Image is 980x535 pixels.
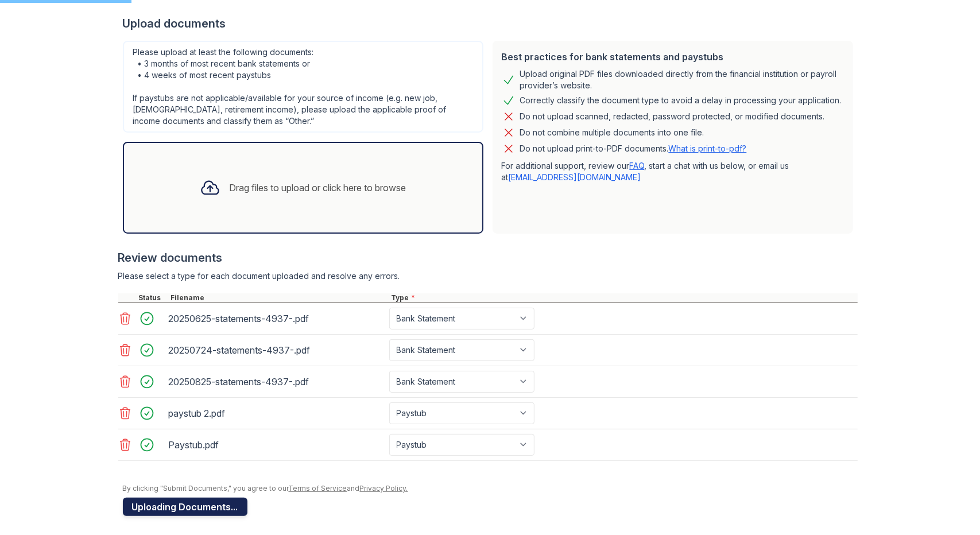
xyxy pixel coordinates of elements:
a: Terms of Service [289,484,347,493]
div: Upload documents [123,15,858,32]
div: paystub 2.pdf [169,404,385,422]
a: What is print-to-pdf? [669,144,747,153]
div: Paystub.pdf [169,436,385,454]
a: [EMAIL_ADDRESS][DOMAIN_NAME] [509,172,641,182]
div: Best practices for bank statements and paystubs [502,50,844,64]
div: Filename [169,293,389,303]
div: Review documents [118,250,858,266]
div: Do not combine multiple documents into one file. [520,126,704,139]
div: Upload original PDF files downloaded directly from the financial institution or payroll provider’... [520,68,844,91]
div: 20250625-statements-4937-.pdf [169,309,385,328]
div: Status [137,293,169,303]
p: Do not upload print-to-PDF documents. [520,143,747,154]
p: For additional support, review our , start a chat with us below, or email us at [502,160,844,183]
button: Uploading Documents... [123,498,247,516]
div: 20250825-statements-4937-.pdf [169,373,385,391]
div: Please upload at least the following documents: • 3 months of most recent bank statements or • 4 ... [123,41,483,133]
a: Privacy Policy. [360,484,408,493]
div: Type [389,293,858,303]
div: Do not upload scanned, redacted, password protected, or modified documents. [520,110,825,123]
div: Drag files to upload or click here to browse [230,181,406,195]
div: By clicking "Submit Documents," you agree to our and [123,484,858,493]
a: FAQ [630,161,645,170]
div: Correctly classify the document type to avoid a delay in processing your application. [520,94,842,107]
div: 20250724-statements-4937-.pdf [169,341,385,359]
div: Please select a type for each document uploaded and resolve any errors. [118,270,858,282]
